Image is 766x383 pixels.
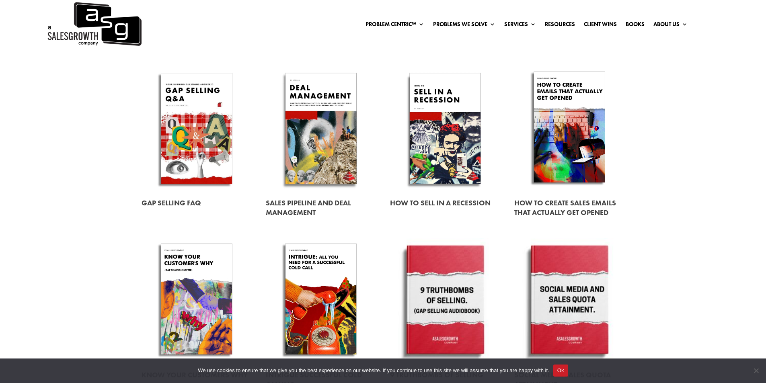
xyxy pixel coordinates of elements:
[653,21,688,30] a: About Us
[198,367,549,375] span: We use cookies to ensure that we give you the best experience on our website. If you continue to ...
[433,21,495,30] a: Problems We Solve
[626,21,645,30] a: Books
[584,21,617,30] a: Client Wins
[553,365,568,377] button: Ok
[366,21,424,30] a: Problem Centric™
[504,21,536,30] a: Services
[545,21,575,30] a: Resources
[752,367,760,375] span: No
